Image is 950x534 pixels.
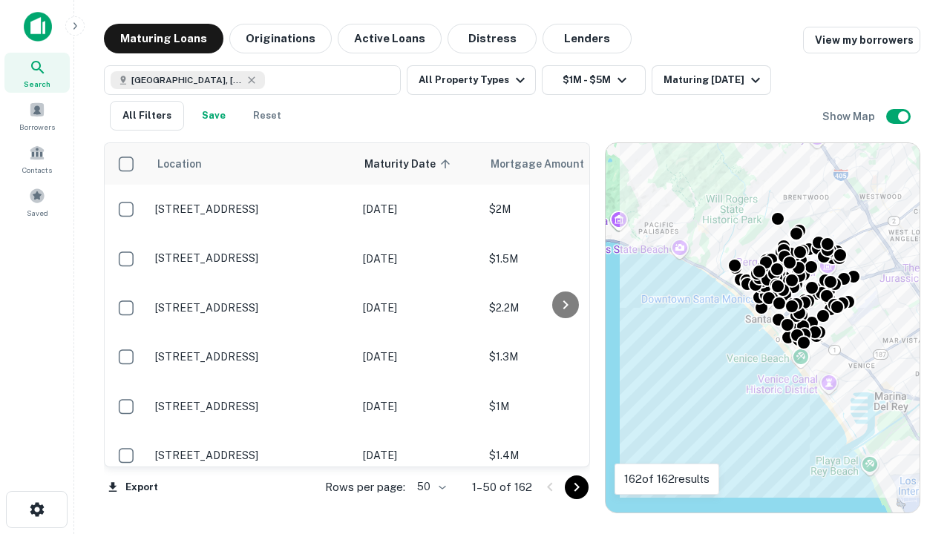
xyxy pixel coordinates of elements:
p: $1.4M [489,447,638,464]
img: capitalize-icon.png [24,12,52,42]
button: Go to next page [565,475,589,499]
span: [GEOGRAPHIC_DATA], [GEOGRAPHIC_DATA], [GEOGRAPHIC_DATA] [131,73,243,87]
button: Maturing [DATE] [652,65,771,95]
span: Contacts [22,164,52,176]
button: $1M - $5M [542,65,646,95]
button: Distress [448,24,537,53]
button: All Filters [110,101,184,131]
button: Lenders [543,24,632,53]
button: Originations [229,24,332,53]
button: Reset [243,101,291,131]
p: [STREET_ADDRESS] [155,202,348,216]
p: [DATE] [363,447,474,464]
span: Mortgage Amount [491,155,603,173]
p: [STREET_ADDRESS] [155,301,348,314]
span: Search [24,78,50,90]
p: [DATE] [363,398,474,415]
h6: Show Map [822,108,877,125]
p: $1.5M [489,251,638,267]
p: $2M [489,201,638,217]
p: 162 of 162 results [624,470,710,488]
span: Borrowers [19,121,55,133]
p: [DATE] [363,300,474,316]
p: [DATE] [363,349,474,365]
button: Export [104,476,162,498]
p: $2.2M [489,300,638,316]
p: $1M [489,398,638,415]
span: Maturity Date [364,155,455,173]
p: [STREET_ADDRESS] [155,350,348,363]
p: $1.3M [489,349,638,365]
p: [STREET_ADDRESS] [155,449,348,462]
button: Active Loans [338,24,442,53]
div: 0 0 [606,143,920,512]
th: Maturity Date [356,143,482,185]
button: All Property Types [407,65,536,95]
span: Location [157,155,202,173]
div: 50 [411,476,448,498]
button: [GEOGRAPHIC_DATA], [GEOGRAPHIC_DATA], [GEOGRAPHIC_DATA] [104,65,401,95]
div: Maturing [DATE] [664,71,764,89]
th: Location [148,143,356,185]
button: Maturing Loans [104,24,223,53]
p: [DATE] [363,251,474,267]
p: [STREET_ADDRESS] [155,400,348,413]
p: 1–50 of 162 [472,478,532,496]
a: Saved [4,182,70,222]
p: [STREET_ADDRESS] [155,251,348,265]
p: [DATE] [363,201,474,217]
th: Mortgage Amount [482,143,645,185]
a: Borrowers [4,96,70,136]
button: Save your search to get updates of matches that match your search criteria. [190,101,237,131]
a: Search [4,53,70,93]
a: Contacts [4,139,70,179]
p: Rows per page: [325,478,405,496]
span: Saved [27,207,48,219]
iframe: Chat Widget [876,415,950,487]
a: View my borrowers [803,27,920,53]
